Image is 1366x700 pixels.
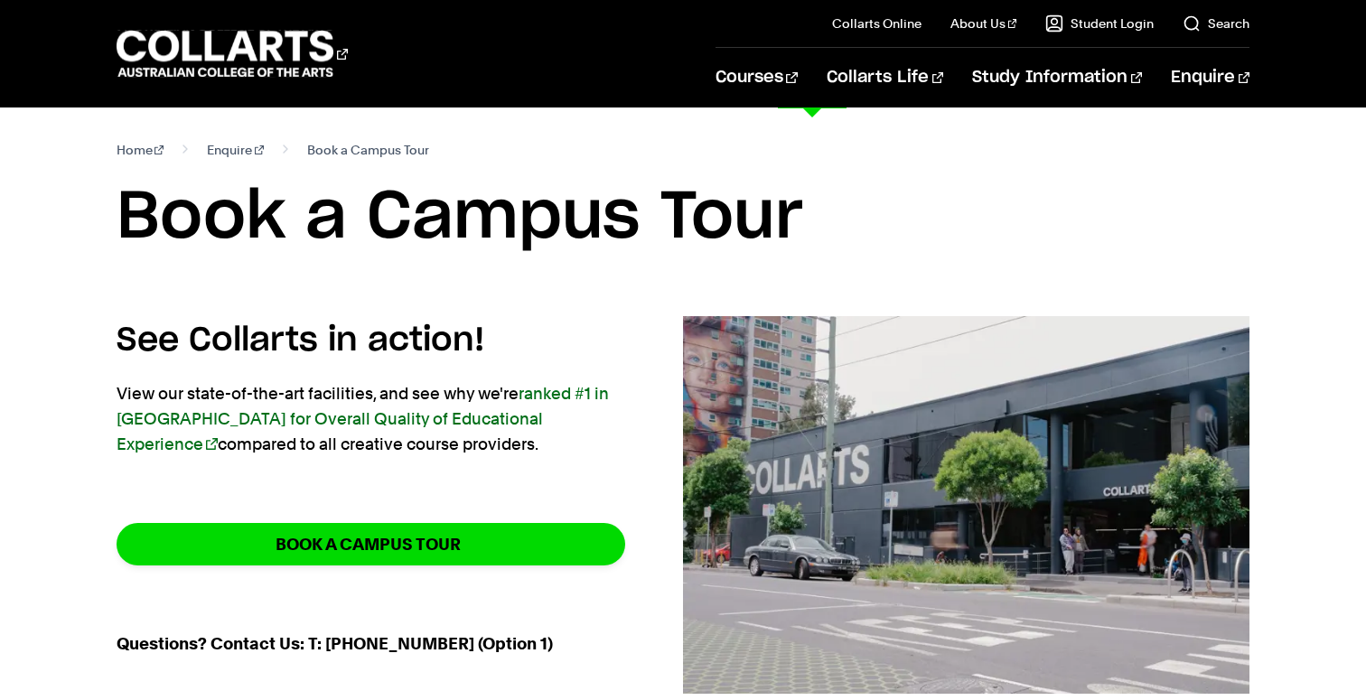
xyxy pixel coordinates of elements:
[1183,14,1249,33] a: Search
[117,523,625,565] a: BOOK A CAMPUS TOUR
[972,48,1142,107] a: Study Information
[117,381,625,457] p: View our state-of-the-art facilities, and see why we're compared to all creative course providers.
[117,177,1250,258] h1: Book a Campus Tour
[117,28,348,79] div: Go to homepage
[117,316,625,365] h4: See Collarts in action!
[827,48,943,107] a: Collarts Life
[117,137,164,163] a: Home
[276,534,461,555] strong: BOOK A CAMPUS TOUR
[307,137,429,163] span: Book a Campus Tour
[117,634,553,653] strong: Questions? Contact Us: T: [PHONE_NUMBER] (Option 1)
[117,384,609,453] a: ranked #1 in [GEOGRAPHIC_DATA] for Overall Quality of Educational Experience
[832,14,922,33] a: Collarts Online
[950,14,1017,33] a: About Us
[1045,14,1154,33] a: Student Login
[716,48,798,107] a: Courses
[207,137,264,163] a: Enquire
[1171,48,1249,107] a: Enquire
